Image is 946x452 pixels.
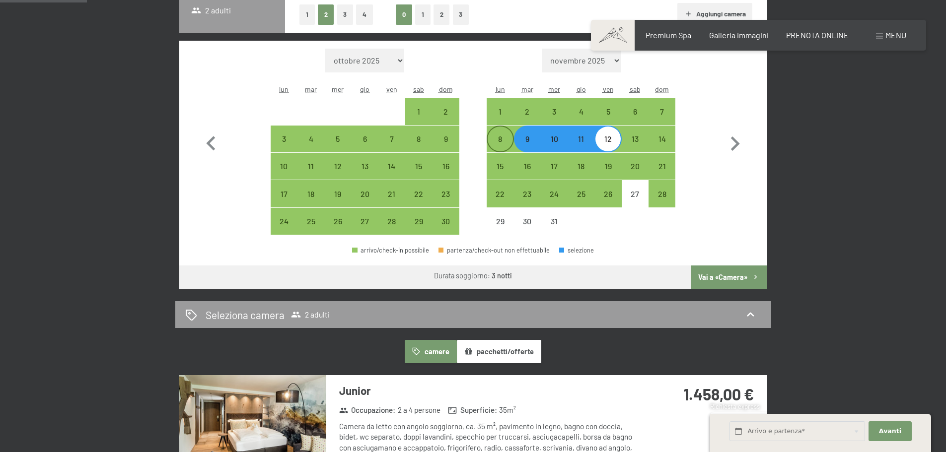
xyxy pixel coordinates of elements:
div: Thu Nov 20 2025 [352,180,378,207]
div: 10 [542,135,567,160]
div: arrivo/check-in possibile [487,153,513,180]
div: 27 [353,217,377,242]
div: 5 [325,135,350,160]
h2: Seleziona camera [206,308,285,322]
div: arrivo/check-in possibile [352,208,378,235]
div: 11 [298,162,323,187]
div: Sat Nov 29 2025 [405,208,432,235]
div: 2 [433,108,458,132]
abbr: venerdì [386,85,397,93]
div: arrivo/check-in possibile [568,180,594,207]
strong: Occupazione : [339,405,396,415]
span: 2 adulti [291,310,330,320]
div: Sun Dec 28 2025 [649,180,675,207]
div: 14 [650,135,674,160]
div: arrivo/check-in possibile [487,98,513,125]
div: arrivo/check-in possibile [271,126,297,152]
button: Avanti [869,421,911,442]
div: 29 [406,217,431,242]
abbr: mercoledì [332,85,344,93]
div: 16 [515,162,540,187]
div: arrivo/check-in possibile [432,126,459,152]
strong: 1.458,00 € [683,385,754,403]
div: 6 [623,108,648,132]
div: arrivo/check-in possibile [541,126,568,152]
div: Thu Dec 11 2025 [568,126,594,152]
button: 1 [415,4,431,25]
div: arrivo/check-in possibile [594,180,621,207]
div: 3 [542,108,567,132]
strong: Superficie : [448,405,497,415]
div: arrivo/check-in possibile [324,126,351,152]
div: 23 [433,190,458,215]
div: partenza/check-out non effettuabile [438,247,550,254]
div: 7 [379,135,404,160]
div: Thu Nov 27 2025 [352,208,378,235]
span: PRENOTA ONLINE [786,30,849,40]
div: arrivo/check-in possibile [324,208,351,235]
button: 2 [434,4,450,25]
div: 2 [515,108,540,132]
div: 28 [379,217,404,242]
div: arrivo/check-in possibile [568,98,594,125]
abbr: martedì [305,85,317,93]
div: 20 [353,190,377,215]
div: 27 [623,190,648,215]
div: Fri Dec 26 2025 [594,180,621,207]
div: 12 [325,162,350,187]
div: Wed Nov 05 2025 [324,126,351,152]
div: 26 [325,217,350,242]
div: arrivo/check-in possibile [514,153,541,180]
div: arrivo/check-in possibile [352,126,378,152]
div: Wed Nov 12 2025 [324,153,351,180]
div: 25 [298,217,323,242]
div: arrivo/check-in possibile [514,126,541,152]
div: arrivo/check-in possibile [541,180,568,207]
div: Tue Dec 30 2025 [514,208,541,235]
div: Sun Dec 14 2025 [649,126,675,152]
div: Thu Dec 25 2025 [568,180,594,207]
div: arrivo/check-in possibile [405,98,432,125]
span: 2 adulti [191,5,231,16]
div: 13 [623,135,648,160]
div: Mon Dec 22 2025 [487,180,513,207]
div: arrivo/check-in possibile [352,153,378,180]
div: Wed Dec 31 2025 [541,208,568,235]
div: Sat Nov 01 2025 [405,98,432,125]
div: arrivo/check-in possibile [352,180,378,207]
div: Mon Dec 08 2025 [487,126,513,152]
span: Premium Spa [646,30,691,40]
div: 20 [623,162,648,187]
div: Sat Dec 13 2025 [622,126,649,152]
div: 3 [272,135,296,160]
button: Aggiungi camera [677,3,752,25]
b: 3 notti [492,271,512,280]
div: Sun Dec 21 2025 [649,153,675,180]
abbr: lunedì [279,85,289,93]
div: arrivo/check-in possibile [405,208,432,235]
div: arrivo/check-in possibile [487,126,513,152]
div: arrivo/check-in possibile [649,98,675,125]
div: 30 [433,217,458,242]
div: arrivo/check-in possibile [405,126,432,152]
div: 12 [595,135,620,160]
div: arrivo/check-in possibile [297,153,324,180]
div: 31 [542,217,567,242]
div: Tue Dec 02 2025 [514,98,541,125]
div: 22 [488,190,512,215]
div: Mon Nov 24 2025 [271,208,297,235]
div: arrivo/check-in possibile [487,180,513,207]
button: pacchetti/offerte [457,340,541,363]
div: Sun Nov 16 2025 [432,153,459,180]
button: 0 [396,4,412,25]
button: Mese successivo [721,49,749,235]
div: Wed Nov 19 2025 [324,180,351,207]
div: Sun Nov 02 2025 [432,98,459,125]
button: 4 [356,4,373,25]
div: arrivo/check-in possibile [568,126,594,152]
div: 15 [406,162,431,187]
div: 24 [272,217,296,242]
div: 4 [298,135,323,160]
div: Fri Nov 28 2025 [378,208,405,235]
div: 1 [488,108,512,132]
